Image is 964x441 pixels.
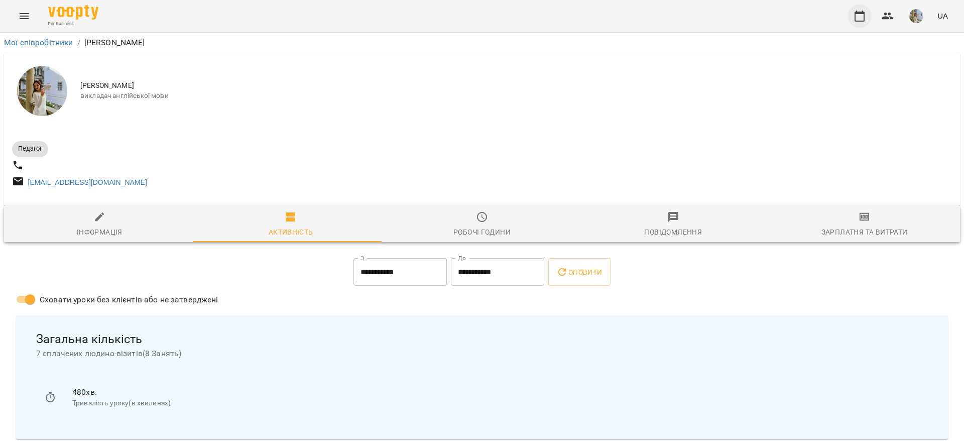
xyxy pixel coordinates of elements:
span: Педагог [12,144,48,153]
span: Сховати уроки без клієнтів або не затверджені [40,294,218,306]
span: For Business [48,21,98,27]
span: Загальна кількість [36,332,928,347]
nav: breadcrumb [4,37,960,49]
img: Ковтун Анастасія Сергіїівна [17,66,67,116]
span: 7 сплачених людино-візитів ( 8 Занять ) [36,348,928,360]
p: 480 хв. [72,386,920,398]
img: Voopty Logo [48,5,98,20]
button: UA [933,7,952,25]
button: Оновити [548,258,610,286]
p: Тривалість уроку(в хвилинах) [72,398,920,408]
li: / [77,37,80,49]
span: UA [937,11,948,21]
div: Інформація [77,226,123,238]
p: [PERSON_NAME] [84,37,145,49]
span: викладач англійської мови [80,91,952,101]
div: Повідомлення [644,226,702,238]
a: Мої співробітники [4,38,73,47]
div: Робочі години [453,226,511,238]
button: Menu [12,4,36,28]
img: 2693ff5fab4ac5c18e9886587ab8f966.jpg [909,9,923,23]
span: Оновити [556,266,602,278]
div: Активність [269,226,313,238]
span: [PERSON_NAME] [80,81,952,91]
div: Зарплатня та Витрати [821,226,908,238]
a: [EMAIL_ADDRESS][DOMAIN_NAME] [28,178,147,186]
